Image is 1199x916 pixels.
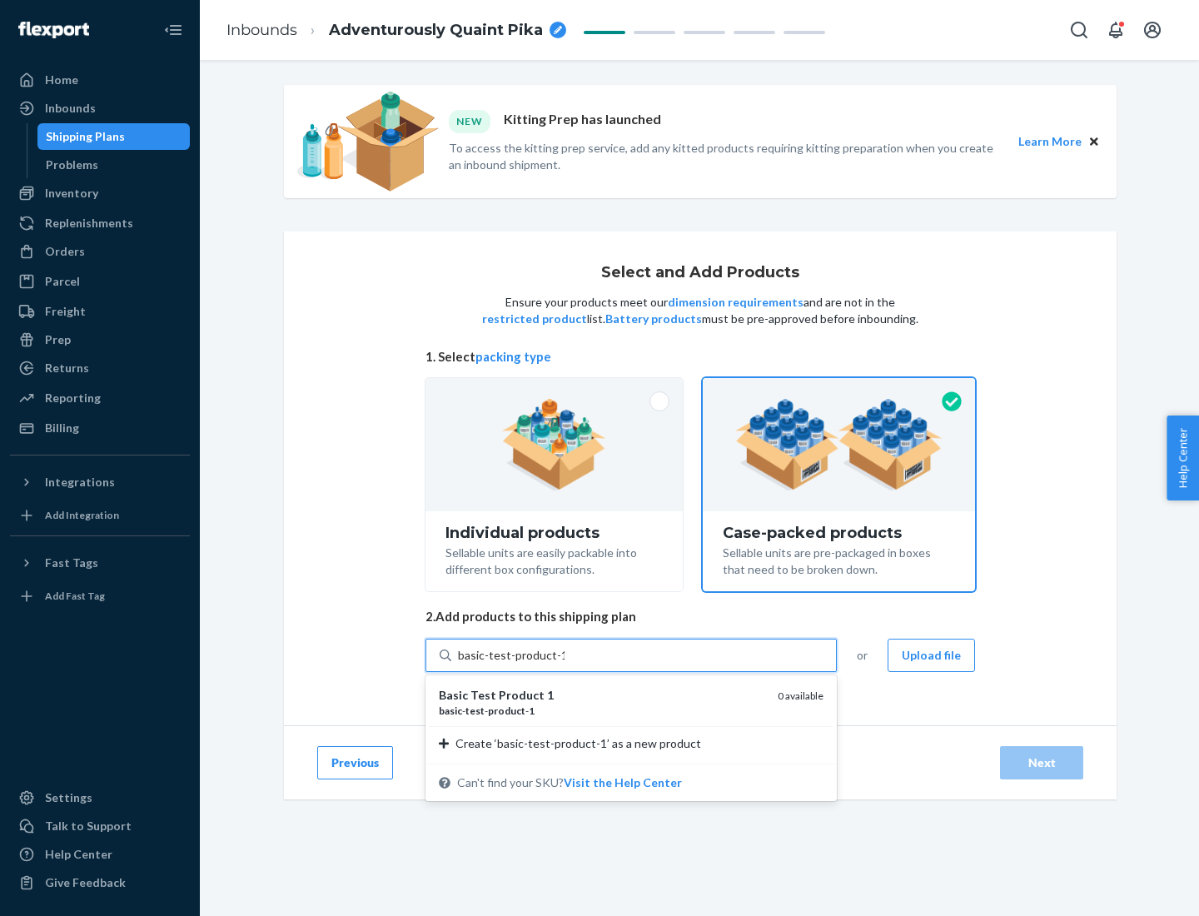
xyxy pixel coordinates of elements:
[10,95,190,122] a: Inbounds
[601,265,799,281] h1: Select and Add Products
[45,420,79,436] div: Billing
[458,647,565,664] input: Basic Test Product 1basic-test-product-10 availableCreate ‘basic-test-product-1’ as a new product...
[470,688,496,702] em: Test
[45,215,133,231] div: Replenishments
[723,541,955,578] div: Sellable units are pre-packaged in boxes that need to be broken down.
[10,583,190,610] a: Add Fast Tag
[778,689,823,702] span: 0 available
[46,157,98,173] div: Problems
[1085,132,1103,151] button: Close
[46,128,125,145] div: Shipping Plans
[45,874,126,891] div: Give Feedback
[735,399,943,490] img: case-pack.59cecea509d18c883b923b81aeac6d0b.png
[564,774,682,791] button: Basic Test Product 1basic-test-product-10 availableCreate ‘basic-test-product-1’ as a new product...
[45,818,132,834] div: Talk to Support
[449,140,1003,173] p: To access the kitting prep service, add any kitted products requiring kitting preparation when yo...
[45,185,98,202] div: Inventory
[37,123,191,150] a: Shipping Plans
[45,589,105,603] div: Add Fast Tag
[10,238,190,265] a: Orders
[439,704,462,717] em: basic
[10,550,190,576] button: Fast Tags
[547,688,554,702] em: 1
[10,784,190,811] a: Settings
[10,869,190,896] button: Give Feedback
[502,399,606,490] img: individual-pack.facf35554cb0f1810c75b2bd6df2d64e.png
[10,326,190,353] a: Prep
[425,348,975,366] span: 1. Select
[449,110,490,132] div: NEW
[45,360,89,376] div: Returns
[480,294,920,327] p: Ensure your products meet our and are not in the list. must be pre-approved before inbounding.
[504,110,661,132] p: Kitting Prep has launched
[45,273,80,290] div: Parcel
[10,210,190,236] a: Replenishments
[45,72,78,88] div: Home
[45,555,98,571] div: Fast Tags
[213,6,580,55] ol: breadcrumbs
[45,243,85,260] div: Orders
[45,789,92,806] div: Settings
[482,311,587,327] button: restricted product
[445,525,663,541] div: Individual products
[45,508,119,522] div: Add Integration
[1000,746,1083,779] button: Next
[439,688,468,702] em: Basic
[45,303,86,320] div: Freight
[10,355,190,381] a: Returns
[529,704,535,717] em: 1
[1167,416,1199,500] button: Help Center
[45,100,96,117] div: Inbounds
[10,841,190,868] a: Help Center
[10,268,190,295] a: Parcel
[1014,754,1069,771] div: Next
[475,348,551,366] button: packing type
[10,502,190,529] a: Add Integration
[439,704,764,718] div: - - -
[457,774,682,791] span: Can't find your SKU?
[668,294,803,311] button: dimension requirements
[45,846,112,863] div: Help Center
[723,525,955,541] div: Case-packed products
[10,67,190,93] a: Home
[157,13,190,47] button: Close Navigation
[1018,132,1082,151] button: Learn More
[888,639,975,672] button: Upload file
[37,152,191,178] a: Problems
[10,469,190,495] button: Integrations
[1099,13,1132,47] button: Open notifications
[857,647,868,664] span: or
[10,415,190,441] a: Billing
[45,474,115,490] div: Integrations
[10,180,190,207] a: Inventory
[317,746,393,779] button: Previous
[605,311,702,327] button: Battery products
[465,704,485,717] em: test
[18,22,89,38] img: Flexport logo
[499,688,545,702] em: Product
[45,390,101,406] div: Reporting
[488,704,525,717] em: product
[10,385,190,411] a: Reporting
[329,20,543,42] span: Adventurously Quaint Pika
[425,608,975,625] span: 2. Add products to this shipping plan
[1136,13,1169,47] button: Open account menu
[445,541,663,578] div: Sellable units are easily packable into different box configurations.
[226,21,297,39] a: Inbounds
[1062,13,1096,47] button: Open Search Box
[10,298,190,325] a: Freight
[455,735,701,752] span: Create ‘basic-test-product-1’ as a new product
[10,813,190,839] a: Talk to Support
[45,331,71,348] div: Prep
